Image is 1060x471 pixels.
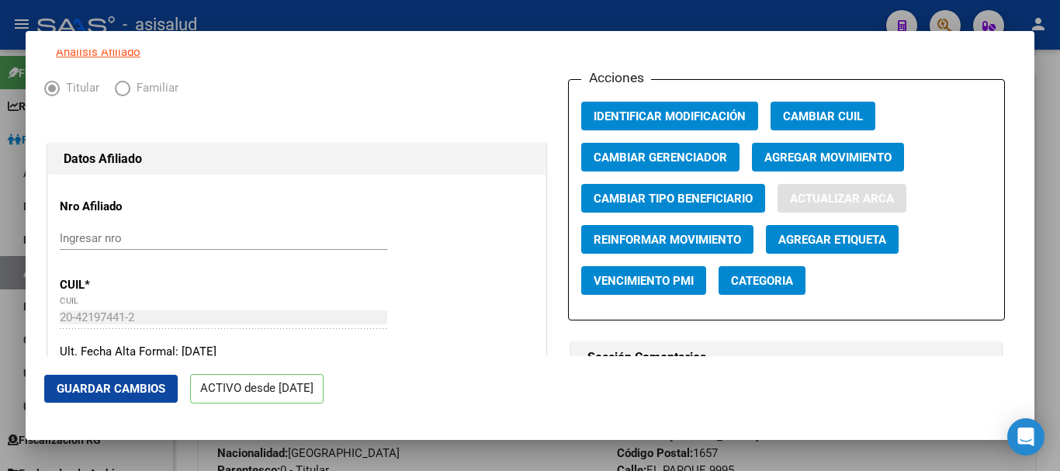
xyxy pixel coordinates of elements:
div: Ult. Fecha Alta Formal: [DATE] [60,343,534,361]
button: Actualizar ARCA [778,184,906,213]
button: Cambiar Tipo Beneficiario [581,184,765,213]
p: ACTIVO desde [DATE] [190,374,324,404]
button: Guardar Cambios [44,375,178,403]
button: Agregar Movimiento [752,143,904,171]
span: Vencimiento PMI [594,274,694,288]
h1: Sección Comentarios [587,348,986,367]
h3: Acciones [581,68,651,88]
span: Cambiar CUIL [783,109,863,123]
button: Cambiar CUIL [771,102,875,130]
span: Titular [60,79,99,97]
span: Categoria [731,274,793,288]
div: Open Intercom Messenger [1007,418,1044,455]
h1: Datos Afiliado [64,150,530,168]
mat-radio-group: Elija una opción [44,85,194,99]
span: Agregar Movimiento [764,151,892,165]
span: Cambiar Gerenciador [594,151,727,165]
span: Actualizar ARCA [790,192,894,206]
button: Categoria [719,266,805,295]
span: Familiar [130,79,178,97]
span: Análisis Afiliado [56,45,140,59]
span: Identificar Modificación [594,109,746,123]
button: Reinformar Movimiento [581,225,753,254]
p: Nro Afiliado [60,198,202,216]
button: Cambiar Gerenciador [581,143,740,171]
button: Identificar Modificación [581,102,758,130]
button: Agregar Etiqueta [766,225,899,254]
span: Cambiar Tipo Beneficiario [594,192,753,206]
p: CUIL [60,276,202,294]
button: Vencimiento PMI [581,266,706,295]
span: Reinformar Movimiento [594,233,741,247]
span: Agregar Etiqueta [778,233,886,247]
span: Guardar Cambios [57,382,165,396]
